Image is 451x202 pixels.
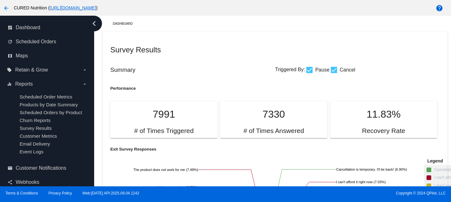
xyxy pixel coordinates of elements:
[3,4,10,12] mat-icon: arrow_back
[82,67,87,72] i: arrow_drop_down
[89,19,99,29] i: chevron_left
[338,109,430,120] p: 11.83%
[16,179,39,185] span: Webhooks
[8,25,13,30] i: dashboard
[8,53,13,58] i: map
[8,180,13,185] i: share
[16,53,28,59] span: Maps
[19,133,57,139] a: Customer Metrics
[8,23,87,33] a: dashboard Dashboard
[133,168,198,172] text: The product does not work for me (7.48%)
[16,39,56,45] span: Scheduled Orders
[158,185,198,189] text: It is too expensive (9.52%)
[19,118,51,123] a: Churn Reports
[19,110,82,115] a: Scheduled Orders by Product
[118,109,210,120] p: 7991
[8,51,87,61] a: map Maps
[228,109,319,120] p: 7330
[49,191,72,195] a: Privacy Policy
[110,66,275,73] h3: Summary
[7,82,12,87] i: equalizer
[15,67,48,73] span: Retain & Grow
[15,81,33,87] span: Reports
[83,191,139,195] a: Web:[DATE] API:2025.09.04.1242
[362,127,405,135] h2: Recovery Rate
[436,4,443,12] mat-icon: help
[8,39,13,44] i: update
[82,82,87,87] i: arrow_drop_down
[336,180,386,184] text: I can't afford it right now (7.03%)
[16,25,40,30] span: Dashboard
[19,141,50,146] a: Email Delivery
[19,125,51,131] a: Survey Results
[7,67,12,72] i: local_offer
[134,127,194,135] h2: # of Times Triggered
[244,127,304,135] h2: # of Times Answered
[50,5,96,10] a: [URL][DOMAIN_NAME]
[8,163,87,173] a: email Customer Notifications
[427,158,443,163] span: Legend
[110,147,275,151] h5: Exit Survey Responses
[113,19,138,29] a: Dashboard
[14,5,98,10] span: CURED Nutrition ( )
[110,86,275,91] h5: Performance
[340,66,355,74] span: Cancel
[8,166,13,171] i: email
[231,191,446,195] span: Copyright © 2024 QPilot, LLC
[8,37,87,47] a: update Scheduled Orders
[8,177,87,187] a: share Webhooks
[110,45,275,54] h2: Survey Results
[19,102,78,107] a: Products by Date Summary
[5,191,38,195] a: Terms & Conditions
[19,149,43,154] a: Event Logs
[275,67,305,72] span: Triggered By:
[16,165,66,171] span: Customer Notifications
[19,94,72,99] a: Scheduled Order Metrics
[315,66,329,74] span: Pause
[336,167,407,171] text: Cancellation is temporary. I'll be back! (6.90%)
